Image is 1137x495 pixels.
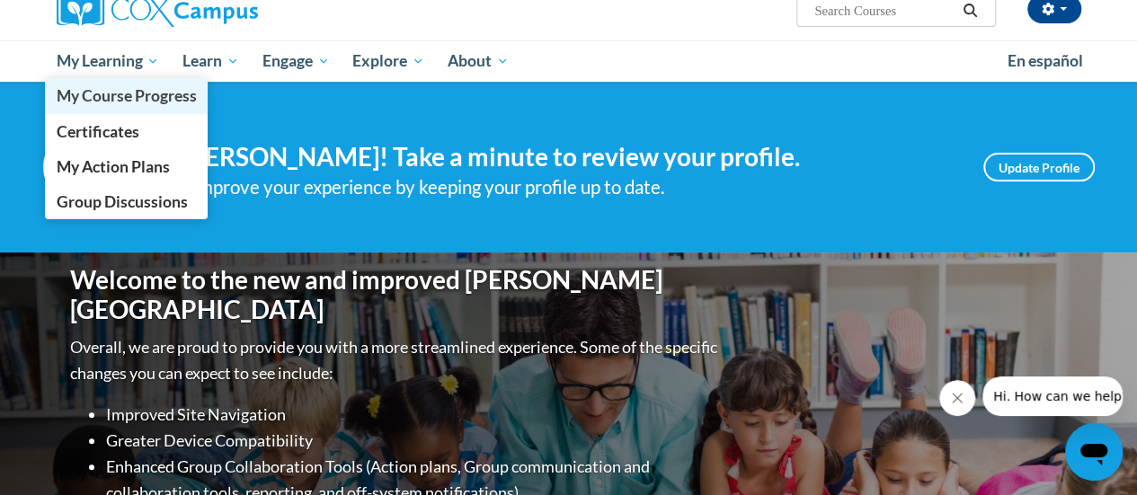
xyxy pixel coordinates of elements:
h1: Welcome to the new and improved [PERSON_NAME][GEOGRAPHIC_DATA] [70,265,722,325]
a: My Learning [45,40,172,82]
a: Learn [171,40,251,82]
span: Learn [182,50,239,72]
p: Overall, we are proud to provide you with a more streamlined experience. Some of the specific cha... [70,334,722,386]
span: Explore [352,50,424,72]
div: Help improve your experience by keeping your profile up to date. [151,172,956,202]
span: My Course Progress [56,86,196,105]
li: Improved Site Navigation [106,402,722,428]
a: My Course Progress [45,78,209,113]
li: Greater Device Compatibility [106,428,722,454]
a: Group Discussions [45,184,209,219]
img: Profile Image [43,127,124,208]
iframe: Button to launch messaging window [1065,423,1123,481]
span: Engage [262,50,330,72]
h4: Hi [PERSON_NAME]! Take a minute to review your profile. [151,142,956,172]
a: Update Profile [983,153,1095,181]
a: Certificates [45,114,209,149]
iframe: Close message [939,380,975,416]
span: Group Discussions [56,192,187,211]
a: Engage [251,40,342,82]
span: My Learning [56,50,159,72]
a: En español [996,42,1095,80]
span: About [448,50,509,72]
span: En español [1008,51,1083,70]
a: Explore [341,40,436,82]
span: Certificates [56,122,138,141]
span: My Action Plans [56,157,169,176]
span: Hi. How can we help? [11,13,146,27]
a: My Action Plans [45,149,209,184]
div: Main menu [43,40,1095,82]
iframe: Message from company [982,376,1123,416]
a: About [436,40,520,82]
